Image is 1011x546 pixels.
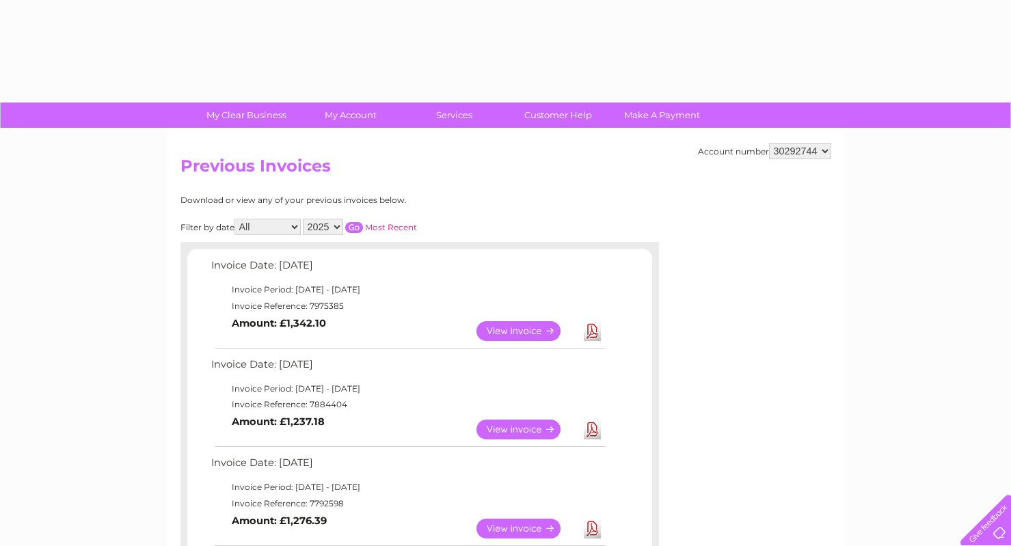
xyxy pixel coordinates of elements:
[294,103,407,128] a: My Account
[232,317,326,329] b: Amount: £1,342.10
[476,420,577,439] a: View
[208,256,608,282] td: Invoice Date: [DATE]
[208,355,608,381] td: Invoice Date: [DATE]
[190,103,303,128] a: My Clear Business
[208,396,608,413] td: Invoice Reference: 7884404
[208,495,608,512] td: Invoice Reference: 7792598
[476,321,577,341] a: View
[365,222,417,232] a: Most Recent
[208,381,608,397] td: Invoice Period: [DATE] - [DATE]
[698,143,831,159] div: Account number
[180,195,539,205] div: Download or view any of your previous invoices below.
[208,282,608,298] td: Invoice Period: [DATE] - [DATE]
[180,219,539,235] div: Filter by date
[208,454,608,479] td: Invoice Date: [DATE]
[232,515,327,527] b: Amount: £1,276.39
[208,479,608,495] td: Invoice Period: [DATE] - [DATE]
[502,103,615,128] a: Customer Help
[584,420,601,439] a: Download
[606,103,718,128] a: Make A Payment
[476,519,577,538] a: View
[180,156,831,182] h2: Previous Invoices
[398,103,511,128] a: Services
[584,321,601,341] a: Download
[232,415,325,428] b: Amount: £1,237.18
[208,298,608,314] td: Invoice Reference: 7975385
[584,519,601,538] a: Download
